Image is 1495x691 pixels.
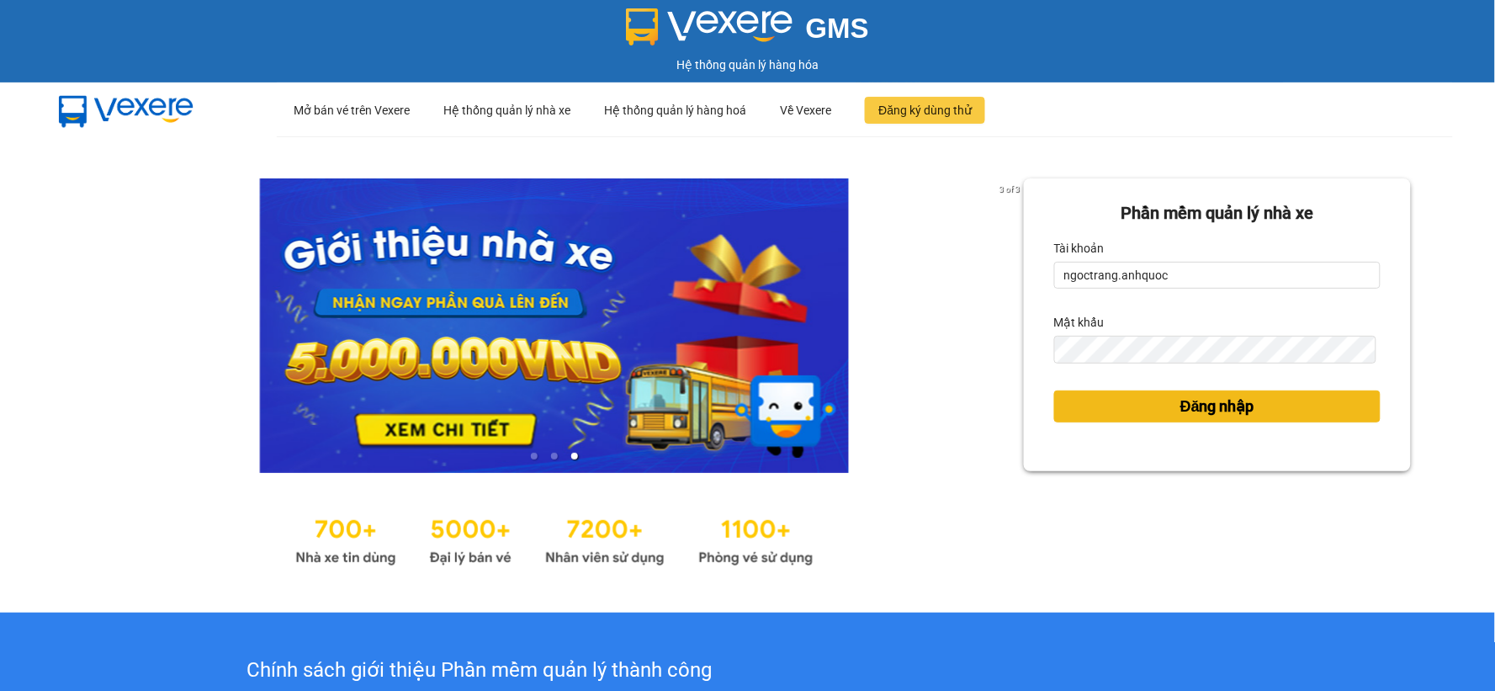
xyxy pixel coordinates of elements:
[443,83,570,137] div: Hệ thống quản lý nhà xe
[1054,391,1381,423] button: Đăng nhập
[1054,336,1376,363] input: Mật khẩu
[551,453,558,460] li: slide item 2
[1054,235,1105,262] label: Tài khoản
[878,101,972,120] span: Đăng ký dùng thử
[84,178,108,473] button: previous slide / item
[294,83,410,137] div: Mở bán vé trên Vexere
[626,25,869,39] a: GMS
[1180,395,1254,418] span: Đăng nhập
[1054,309,1105,336] label: Mật khẩu
[604,83,746,137] div: Hệ thống quản lý hàng hoá
[1000,178,1024,473] button: next slide / item
[806,13,869,44] span: GMS
[780,83,831,137] div: Về Vexere
[626,8,793,45] img: logo 2
[865,97,985,124] button: Đăng ký dùng thử
[531,453,538,460] li: slide item 1
[571,453,578,460] li: slide item 3
[1054,200,1381,226] div: Phần mềm quản lý nhà xe
[994,178,1024,200] p: 3 of 3
[295,507,814,571] img: Statistics.png
[1054,262,1381,289] input: Tài khoản
[42,82,210,138] img: mbUUG5Q.png
[4,56,1491,74] div: Hệ thống quản lý hàng hóa
[104,655,854,687] div: Chính sách giới thiệu Phần mềm quản lý thành công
